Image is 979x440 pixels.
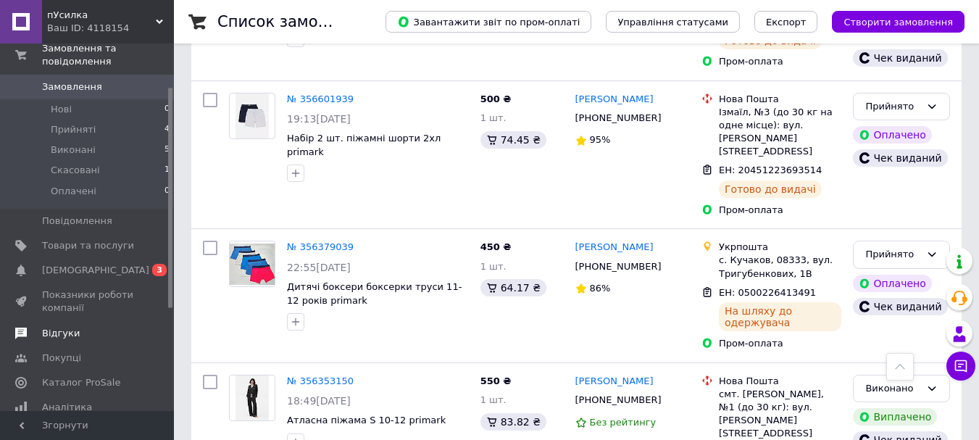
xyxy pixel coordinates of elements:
[946,352,975,381] button: Чат з покупцем
[843,17,953,28] span: Створити замовлення
[719,204,841,217] div: Пром-оплата
[617,17,728,28] span: Управління статусами
[287,133,441,157] a: Набір 2 шт. піжамні шорти 2хл primark
[590,134,611,145] span: 95%
[480,394,507,405] span: 1 шт.
[853,408,937,426] div: Виплачено
[480,94,512,104] span: 500 ₴
[719,106,841,159] div: Ізмаїл, №3 (до 30 кг на одне місце): вул. [PERSON_NAME][STREET_ADDRESS]
[719,165,822,175] span: ЕН: 20451223693514
[865,247,920,262] div: Прийнято
[853,298,947,315] div: Чек виданий
[386,11,591,33] button: Завантажити звіт по пром-оплаті
[575,375,654,389] a: [PERSON_NAME]
[164,123,170,136] span: 4
[719,302,841,331] div: На шляху до одержувача
[229,375,275,421] a: Фото товару
[480,375,512,386] span: 550 ₴
[590,283,611,294] span: 86%
[480,112,507,123] span: 1 шт.
[42,239,134,252] span: Товари та послуги
[164,103,170,116] span: 0
[42,289,134,315] span: Показники роботи компанії
[590,417,657,428] span: Без рейтингу
[397,15,580,28] span: Завантажити звіт по пром-оплаті
[480,261,507,272] span: 1 шт.
[853,126,931,144] div: Оплачено
[42,352,81,365] span: Покупці
[51,185,96,198] span: Оплачені
[42,401,92,414] span: Аналітика
[766,17,807,28] span: Експорт
[51,164,100,177] span: Скасовані
[229,241,275,287] a: Фото товару
[832,11,965,33] button: Створити замовлення
[719,180,822,198] div: Готово до видачі
[853,275,931,292] div: Оплачено
[236,375,270,420] img: Фото товару
[164,164,170,177] span: 1
[229,93,275,139] a: Фото товару
[719,375,841,388] div: Нова Пошта
[719,93,841,106] div: Нова Пошта
[42,327,80,340] span: Відгуки
[575,93,654,107] a: [PERSON_NAME]
[287,94,354,104] a: № 356601939
[42,80,102,94] span: Замовлення
[853,49,947,67] div: Чек виданий
[287,262,351,273] span: 22:55[DATE]
[287,113,351,125] span: 19:13[DATE]
[865,381,920,397] div: Виконано
[164,185,170,198] span: 0
[287,241,354,252] a: № 356379039
[719,254,841,280] div: с. Кучаков, 08333, вул. Тригубенкових, 1В
[719,241,841,254] div: Укрпошта
[47,22,174,35] div: Ваш ID: 4118154
[754,11,818,33] button: Експорт
[480,241,512,252] span: 450 ₴
[606,11,740,33] button: Управління статусами
[47,9,156,22] span: пУсилка
[572,391,665,410] div: [PHONE_NUMBER]
[217,13,364,30] h1: Список замовлень
[719,337,841,350] div: Пром-оплата
[51,144,96,157] span: Виконані
[480,279,546,296] div: 64.17 ₴
[817,16,965,27] a: Створити замовлення
[480,131,546,149] div: 74.45 ₴
[230,244,275,285] img: Фото товару
[287,415,446,426] a: Атласна піжама S 10-12 primark
[51,103,72,116] span: Нові
[287,395,351,407] span: 18:49[DATE]
[152,264,167,276] span: 3
[42,42,174,68] span: Замовлення та повідомлення
[287,281,462,306] a: Дитячі боксери боксерки труси 11-12 років primark
[719,55,841,68] div: Пром-оплата
[287,375,354,386] a: № 356353150
[164,144,170,157] span: 5
[719,287,816,298] span: ЕН: 0500226413491
[42,264,149,277] span: [DEMOGRAPHIC_DATA]
[572,257,665,276] div: [PHONE_NUMBER]
[853,149,947,167] div: Чек виданий
[51,123,96,136] span: Прийняті
[572,109,665,128] div: [PHONE_NUMBER]
[236,94,270,138] img: Фото товару
[42,215,112,228] span: Повідомлення
[42,376,120,389] span: Каталог ProSale
[865,99,920,115] div: Прийнято
[480,413,546,431] div: 83.82 ₴
[575,241,654,254] a: [PERSON_NAME]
